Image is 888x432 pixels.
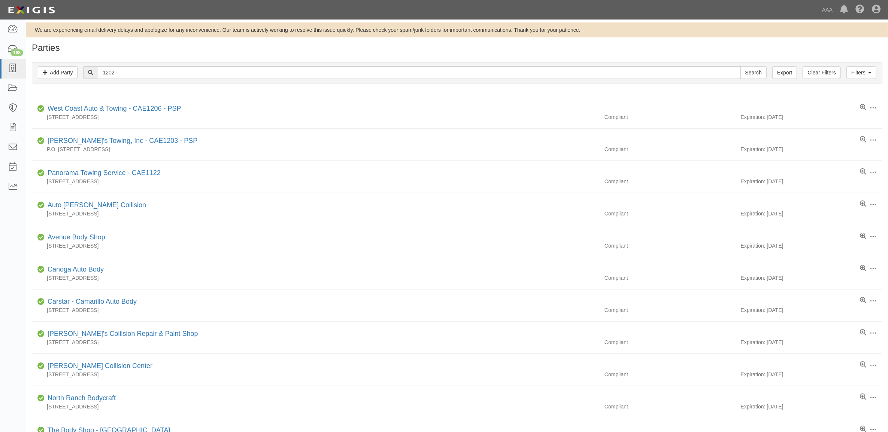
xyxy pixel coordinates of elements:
[860,361,866,369] a: View results summary
[741,403,883,410] div: Expiration: [DATE]
[860,297,866,304] a: View results summary
[599,306,741,314] div: Compliant
[48,169,161,177] a: Panorama Towing Service - CAE1122
[860,104,866,111] a: View results summary
[741,145,883,153] div: Expiration: [DATE]
[37,396,45,401] i: Compliant
[741,274,883,282] div: Expiration: [DATE]
[818,2,836,17] a: AAA
[772,66,797,79] a: Export
[860,136,866,144] a: View results summary
[45,168,161,178] div: Panorama Towing Service - CAE1122
[32,145,599,153] div: P.O. [STREET_ADDRESS]
[599,178,741,185] div: Compliant
[599,242,741,249] div: Compliant
[45,200,146,210] div: Auto Stiegler Collision
[45,265,104,275] div: Canoga Auto Body
[37,299,45,304] i: Compliant
[860,329,866,337] a: View results summary
[803,66,840,79] a: Clear Filters
[741,210,883,217] div: Expiration: [DATE]
[48,137,197,144] a: [PERSON_NAME]'s Towing, Inc - CAE1203 - PSP
[48,298,137,305] a: Carstar - Camarillo Auto Body
[6,3,57,17] img: logo-5460c22ac91f19d4615b14bd174203de0afe785f0fc80cf4dbbc73dc1793850b.png
[37,364,45,369] i: Compliant
[26,26,888,34] div: We are experiencing email delivery delays and apologize for any inconvenience. Our team is active...
[32,274,599,282] div: [STREET_ADDRESS]
[37,106,45,111] i: Compliant
[599,338,741,346] div: Compliant
[860,393,866,401] a: View results summary
[32,242,599,249] div: [STREET_ADDRESS]
[860,265,866,272] a: View results summary
[741,371,883,378] div: Expiration: [DATE]
[860,168,866,176] a: View results summary
[45,393,116,403] div: North Ranch Bodycraft
[45,136,197,146] div: Chuck's Towing, Inc - CAE1203 - PSP
[37,331,45,337] i: Compliant
[599,371,741,378] div: Compliant
[37,138,45,144] i: Compliant
[860,233,866,240] a: View results summary
[846,66,876,79] a: Filters
[32,113,599,121] div: [STREET_ADDRESS]
[48,362,152,370] a: [PERSON_NAME] Collision Center
[741,306,883,314] div: Expiration: [DATE]
[48,266,104,273] a: Canoga Auto Body
[599,210,741,217] div: Compliant
[32,178,599,185] div: [STREET_ADDRESS]
[599,403,741,410] div: Compliant
[37,171,45,176] i: Compliant
[10,49,23,56] div: 168
[48,105,181,112] a: West Coast Auto & Towing - CAE1206 - PSP
[32,371,599,378] div: [STREET_ADDRESS]
[599,145,741,153] div: Compliant
[32,338,599,346] div: [STREET_ADDRESS]
[45,104,181,114] div: West Coast Auto & Towing - CAE1206 - PSP
[32,403,599,410] div: [STREET_ADDRESS]
[38,66,78,79] a: Add Party
[37,203,45,208] i: Compliant
[48,201,146,209] a: Auto [PERSON_NAME] Collision
[45,361,152,371] div: Kirby Collision Center
[599,274,741,282] div: Compliant
[48,394,116,402] a: North Ranch Bodycraft
[45,233,105,242] div: Avenue Body Shop
[860,200,866,208] a: View results summary
[741,242,883,249] div: Expiration: [DATE]
[599,113,741,121] div: Compliant
[45,329,198,339] div: Cesare's Collision Repair & Paint Shop
[32,43,882,53] h1: Parties
[45,297,137,307] div: Carstar - Camarillo Auto Body
[32,306,599,314] div: [STREET_ADDRESS]
[37,235,45,240] i: Compliant
[740,66,767,79] input: Search
[741,178,883,185] div: Expiration: [DATE]
[741,113,883,121] div: Expiration: [DATE]
[855,5,864,14] i: Help Center - Complianz
[98,66,740,79] input: Search
[37,267,45,272] i: Compliant
[48,330,198,337] a: [PERSON_NAME]'s Collision Repair & Paint Shop
[48,233,105,241] a: Avenue Body Shop
[32,210,599,217] div: [STREET_ADDRESS]
[741,338,883,346] div: Expiration: [DATE]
